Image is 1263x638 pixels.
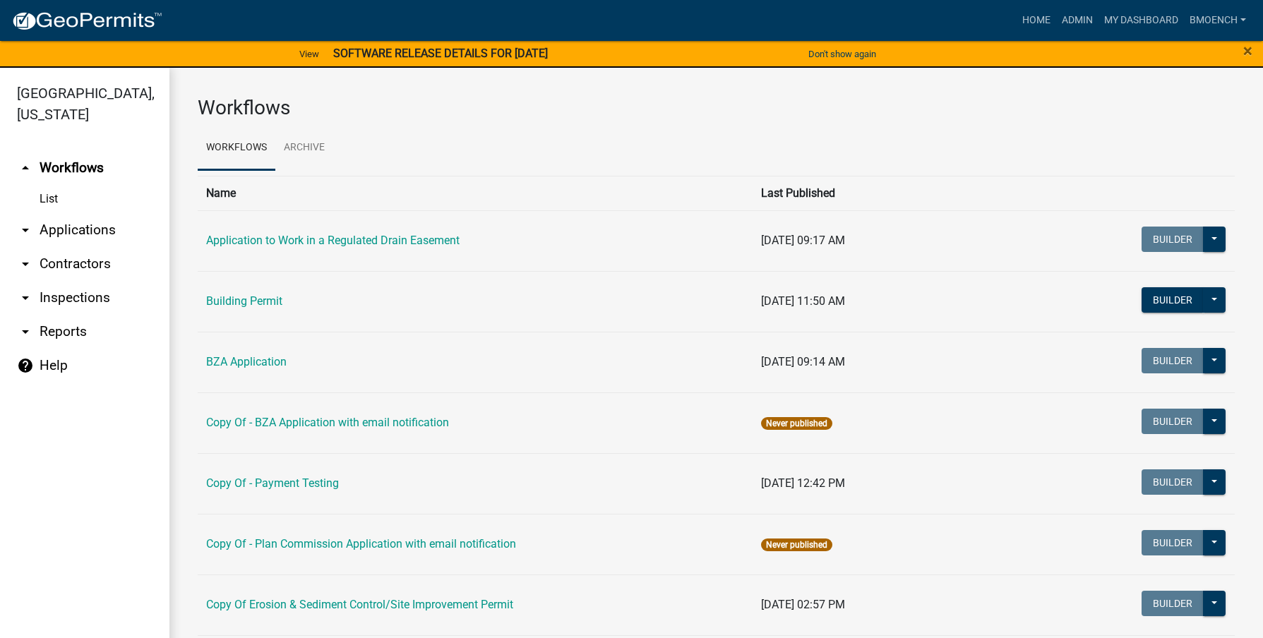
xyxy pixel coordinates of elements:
[1142,287,1204,313] button: Builder
[333,47,548,60] strong: SOFTWARE RELEASE DETAILS FOR [DATE]
[1243,41,1252,61] span: ×
[206,598,513,611] a: Copy Of Erosion & Sediment Control/Site Improvement Permit
[17,357,34,374] i: help
[17,323,34,340] i: arrow_drop_down
[1142,530,1204,555] button: Builder
[17,159,34,176] i: arrow_drop_up
[206,234,460,247] a: Application to Work in a Regulated Drain Easement
[761,598,845,611] span: [DATE] 02:57 PM
[1142,591,1204,616] button: Builder
[198,96,1235,120] h3: Workflows
[294,42,325,66] a: View
[1142,348,1204,373] button: Builder
[761,417,832,430] span: Never published
[761,538,832,551] span: Never published
[761,294,845,308] span: [DATE] 11:50 AM
[1184,7,1252,34] a: bmoench
[1142,409,1204,434] button: Builder
[753,176,1061,210] th: Last Published
[1243,42,1252,59] button: Close
[17,289,34,306] i: arrow_drop_down
[17,255,34,272] i: arrow_drop_down
[761,476,845,490] span: [DATE] 12:42 PM
[1142,227,1204,252] button: Builder
[761,355,845,368] span: [DATE] 09:14 AM
[275,126,333,171] a: Archive
[17,222,34,239] i: arrow_drop_down
[1142,469,1204,495] button: Builder
[206,476,339,490] a: Copy Of - Payment Testing
[1099,7,1184,34] a: My Dashboard
[206,355,287,368] a: BZA Application
[1017,7,1056,34] a: Home
[206,294,282,308] a: Building Permit
[198,126,275,171] a: Workflows
[761,234,845,247] span: [DATE] 09:17 AM
[1056,7,1099,34] a: Admin
[198,176,753,210] th: Name
[803,42,882,66] button: Don't show again
[206,537,516,550] a: Copy Of - Plan Commission Application with email notification
[206,416,449,429] a: Copy Of - BZA Application with email notification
